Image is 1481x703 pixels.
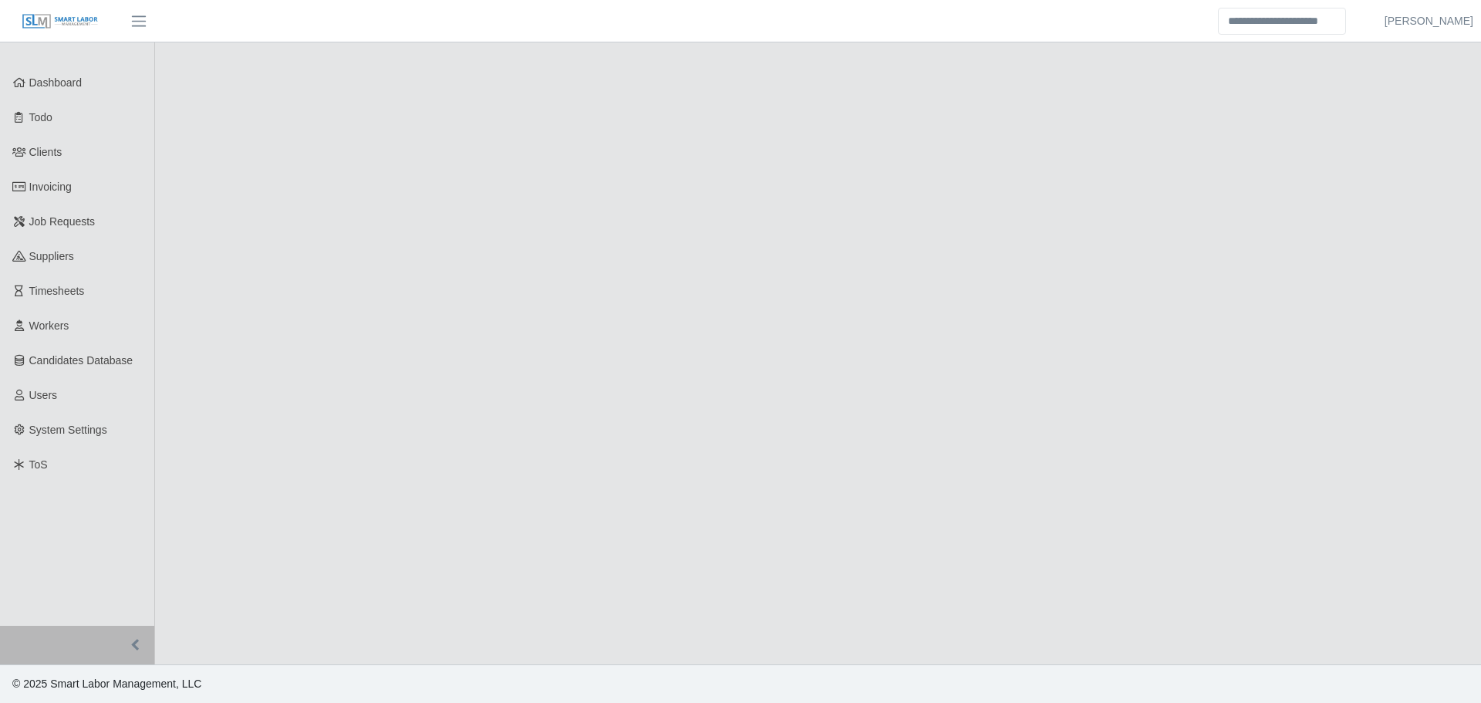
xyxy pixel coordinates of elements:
span: System Settings [29,424,107,436]
span: Dashboard [29,76,83,89]
span: Users [29,389,58,401]
a: [PERSON_NAME] [1385,13,1473,29]
img: SLM Logo [22,13,99,30]
span: Invoicing [29,181,72,193]
span: © 2025 Smart Labor Management, LLC [12,678,201,690]
span: Job Requests [29,215,96,228]
input: Search [1218,8,1346,35]
span: Suppliers [29,250,74,262]
span: Clients [29,146,62,158]
span: Workers [29,319,69,332]
span: Timesheets [29,285,85,297]
span: ToS [29,458,48,471]
span: Todo [29,111,52,123]
span: Candidates Database [29,354,133,367]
